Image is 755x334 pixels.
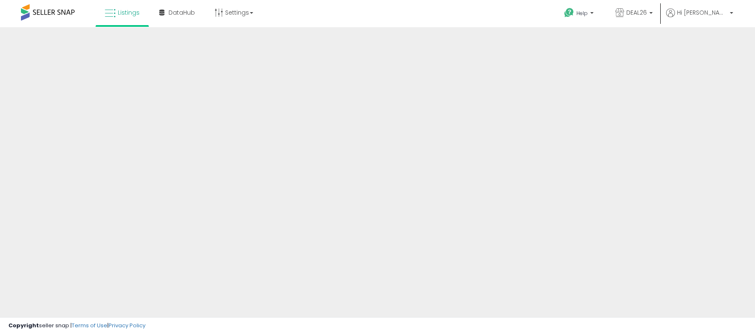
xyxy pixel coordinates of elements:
a: Hi [PERSON_NAME] [666,8,733,27]
span: Hi [PERSON_NAME] [677,8,727,17]
a: Help [558,1,602,27]
a: Terms of Use [72,321,107,329]
strong: Copyright [8,321,39,329]
span: DataHub [169,8,195,17]
i: Get Help [564,8,574,18]
a: Privacy Policy [109,321,145,329]
span: DEAL26 [626,8,647,17]
span: Help [576,10,588,17]
span: Listings [118,8,140,17]
div: seller snap | | [8,322,145,330]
